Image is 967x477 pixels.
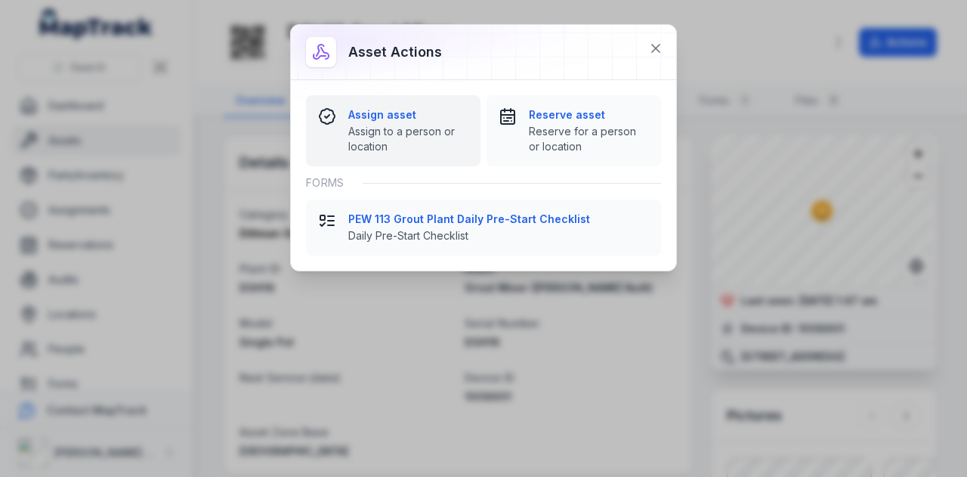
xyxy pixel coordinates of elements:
span: Assign to a person or location [348,124,468,154]
div: Forms [306,166,661,200]
span: Daily Pre-Start Checklist [348,228,649,243]
strong: Reserve asset [529,107,649,122]
span: Reserve for a person or location [529,124,649,154]
h3: Asset actions [348,42,442,63]
button: Reserve assetReserve for a person or location [487,95,661,166]
strong: PEW 113 Grout Plant Daily Pre-Start Checklist [348,212,649,227]
strong: Assign asset [348,107,468,122]
button: PEW 113 Grout Plant Daily Pre-Start ChecklistDaily Pre-Start Checklist [306,200,661,256]
button: Assign assetAssign to a person or location [306,95,480,166]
